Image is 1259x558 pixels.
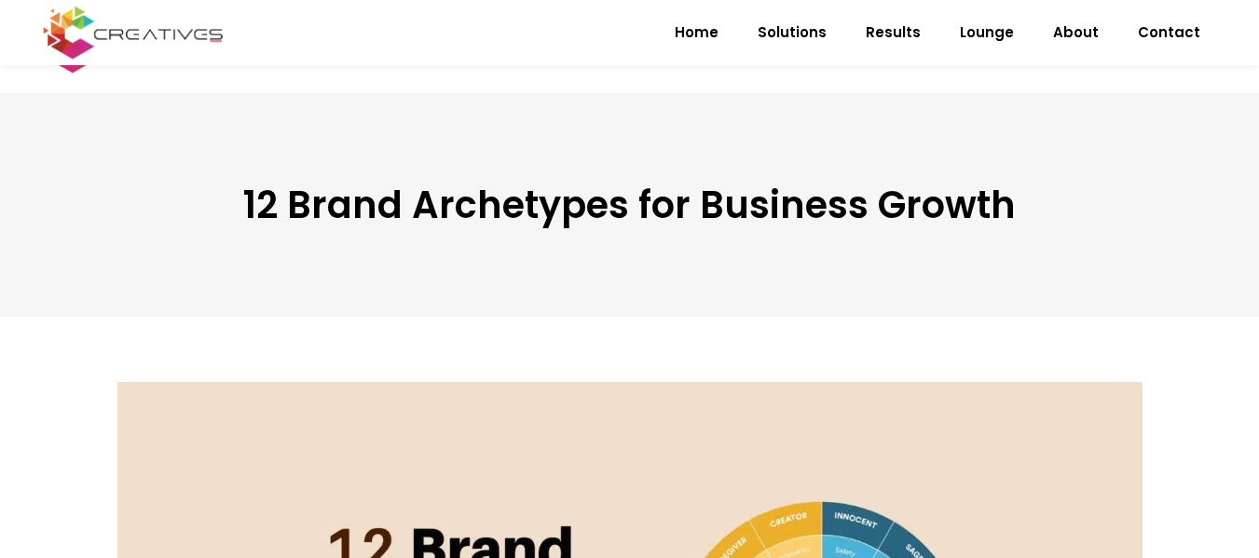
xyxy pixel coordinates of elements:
span: Results [866,8,921,57]
span: Lounge [960,8,1014,57]
img: Creatives [39,4,227,61]
a: Lounge [940,8,1033,57]
a: Contact [1118,8,1220,57]
h3: 12 Brand Archetypes for Business Growth [117,183,1143,227]
a: Results [846,8,940,57]
a: Home [655,8,738,57]
a: About [1033,8,1118,57]
span: Solutions [758,8,827,57]
span: Contact [1138,8,1200,57]
span: Home [675,8,718,57]
span: About [1053,8,1099,57]
a: Solutions [738,8,846,57]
